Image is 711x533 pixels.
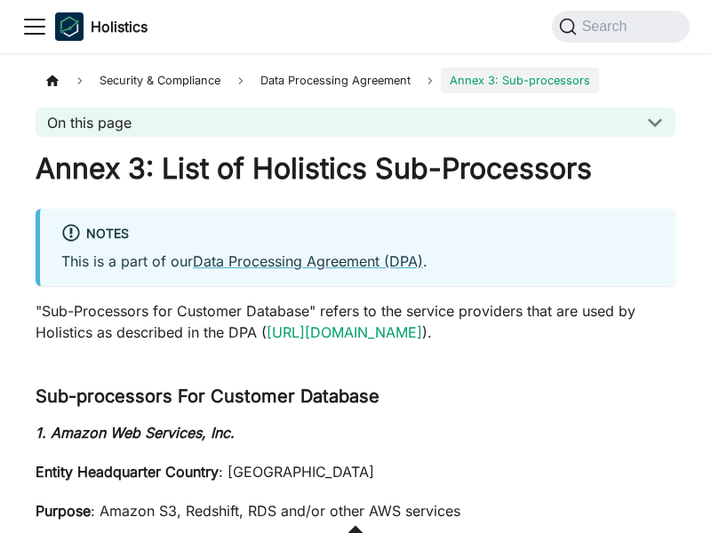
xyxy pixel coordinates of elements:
[61,223,654,246] div: Notes
[552,11,690,43] button: Search (Command+K)
[61,251,654,272] p: This is a part of our .
[36,463,219,481] strong: Entity Headquarter Country
[36,461,675,482] p: : [GEOGRAPHIC_DATA]
[91,68,229,93] span: Security & Compliance
[91,16,148,37] b: Holistics
[577,19,638,35] span: Search
[36,386,675,408] h3: Sub-processors For Customer Database
[36,424,235,442] strong: 1. Amazon Web Services, Inc.
[36,68,69,93] a: Home page
[55,12,148,41] a: HolisticsHolisticsHolistics
[36,151,675,187] h1: Annex 3: List of Holistics Sub-Processors
[441,68,599,93] span: Annex 3: Sub-processors
[36,300,675,343] p: "Sub-Processors for Customer Database" refers to the service providers that are used by Holistics...
[36,500,675,521] p: : Amazon S3, Redshift, RDS and/or other AWS services
[193,252,423,270] a: Data Processing Agreement (DPA)
[36,68,675,93] nav: Breadcrumbs
[252,68,419,93] span: Data Processing Agreement
[55,12,84,41] img: Holistics
[267,323,422,341] a: [URL][DOMAIN_NAME]
[36,502,91,520] strong: Purpose
[21,13,48,40] button: Toggle navigation bar
[36,107,675,137] button: On this page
